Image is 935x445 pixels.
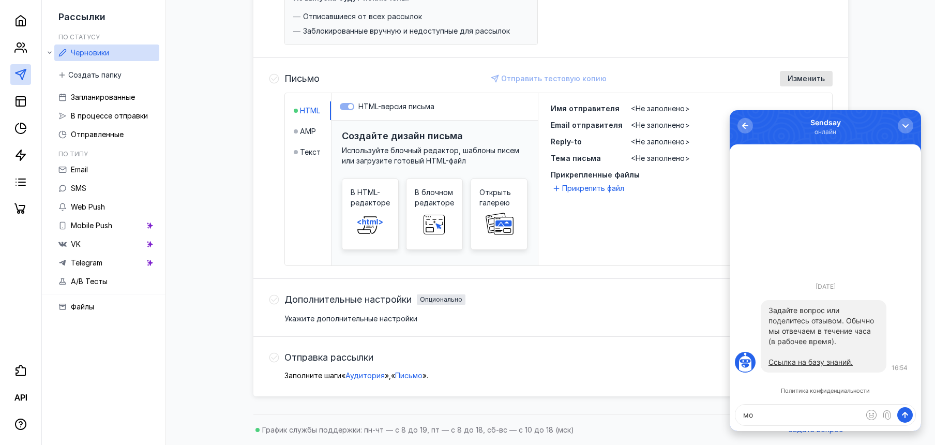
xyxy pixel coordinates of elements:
[54,126,159,143] a: Отправленные
[71,240,81,248] span: VK
[300,106,320,116] span: HTML
[788,75,825,83] span: Изменить
[562,183,624,194] span: Прикрепить файл
[420,296,462,303] div: Опционально
[551,182,628,195] button: Прикрепить файл
[71,165,88,174] span: Email
[54,67,127,83] button: Создать папку
[284,352,373,363] h4: Отправка рассылки
[81,170,111,182] div: [DATE]
[551,121,623,129] span: Email отправителя
[39,195,149,236] p: Задайте вопрос или поделитесь отзывом. Обычно мы отвечаем в течение часа (в рабочее время).
[415,187,454,208] span: В блочном редакторе
[71,130,124,139] span: Отправленные
[395,370,423,381] button: Письмо
[631,137,690,146] span: <Не заполнено>
[54,217,159,234] a: Mobile Push
[284,294,465,305] h4: Дополнительные настройкиОпционально
[342,146,519,165] span: Используйте блочный редактор, шаблоны писем или загрузите готовый HTML-файл
[262,425,574,434] span: График службы поддержки: пн-чт — с 8 до 19, пт — с 8 до 18, сб-вс — с 10 до 18 (мск)
[551,154,601,162] span: Тема письма
[395,371,423,380] span: Письмо
[81,17,111,26] div: онлайн
[303,26,510,36] span: Заблокированные вручную и недоступные для рассылок
[284,370,833,381] p: Заполните шаги « » , « » .
[58,150,88,158] h5: По типу
[284,294,412,305] span: Дополнительные настройки
[54,273,159,290] a: A/B Тесты
[54,299,159,315] a: Файлы
[303,11,422,22] span: Отписавшиеся от всех рассылок
[300,126,316,137] span: AMP
[284,314,417,323] span: Укажите дополнительные настройки
[780,71,833,86] button: Изменить
[358,102,434,111] span: HTML-версия письма
[54,161,159,178] a: Email
[631,154,690,162] span: <Не заполнено>
[551,104,620,113] span: Имя отправителя
[551,170,820,180] span: Прикрепленные файлы
[54,180,159,197] a: SMS
[58,11,105,22] span: Рассылки
[54,44,159,61] a: Черновики
[54,89,159,106] a: Запланированные
[345,370,385,381] button: Аудитория
[284,73,320,84] h4: Письмо
[479,187,519,208] span: Открыть галерею
[54,236,159,253] a: VK
[54,255,159,271] a: Telegram
[71,258,102,267] span: Telegram
[39,247,123,256] a: Ссылка на базу знаний.
[551,137,582,146] span: Reply-to
[631,121,690,129] span: <Не заполнено>
[71,93,135,101] span: Запланированные
[68,71,122,80] span: Создать папку
[631,104,690,113] span: <Не заполнено>
[71,48,109,57] span: Черновики
[71,111,148,120] span: В процессе отправки
[71,221,112,230] span: Mobile Push
[71,202,105,211] span: Web Push
[71,184,86,192] span: SMS
[51,278,140,284] a: Политика конфиденциальности
[81,8,111,17] div: Sendsay
[58,33,100,41] h5: По статусу
[345,371,385,380] span: Аудитория
[351,187,390,208] span: В HTML-редакторе
[54,108,159,124] a: В процессе отправки
[162,254,178,261] span: 16:54
[342,130,463,141] h3: Создайте дизайн письма
[300,147,321,157] span: Текст
[71,277,108,286] span: A/B Тесты
[71,302,94,311] span: Файлы
[54,199,159,215] a: Web Push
